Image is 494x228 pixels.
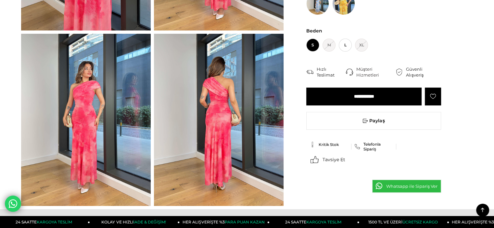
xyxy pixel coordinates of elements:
div: Müşteri Hizmetleri [356,66,396,78]
img: security.png [396,68,403,76]
span: L [339,39,352,52]
span: XL [355,39,368,52]
span: Kritik Stok [319,142,339,147]
a: HER ALIŞVERİŞTE %3PARA PUAN KAZAN [180,216,270,228]
span: PARA PUAN KAZAN [225,220,265,224]
a: Whatsapp ile Sipariş Ver [372,180,441,193]
img: Penken elbise 25Y496 [154,34,284,206]
a: Kritik Stok [310,142,348,148]
img: call-center.png [346,68,353,76]
span: ÜCRETSİZ KARGO [402,220,438,224]
span: Paylaş [307,112,441,129]
span: M [323,39,336,52]
span: Tavsiye Et [323,157,345,162]
a: Telefonla Sipariş [355,142,393,151]
div: Hızlı Teslimat [317,66,346,78]
a: 24 SAATTEKARGOYA TESLİM [0,216,90,228]
a: KOLAY VE HIZLIİADE & DEĞİŞİM! [90,216,180,228]
img: shipping.png [306,68,313,76]
span: KARGOYA TESLİM [306,220,341,224]
span: Telefonla Sipariş [363,142,393,151]
div: Güvenli Alışveriş [406,66,441,78]
a: 1500 TL VE ÜZERİÜCRETSİZ KARGO [360,216,450,228]
span: KARGOYA TESLİM [37,220,72,224]
span: İADE & DEĞİŞİM! [133,220,166,224]
img: Penken elbise 25Y496 [21,34,151,206]
span: Beden [306,28,441,34]
a: Favorilere Ekle [425,88,441,105]
span: S [306,39,319,52]
a: 24 SAATTEKARGOYA TESLİM [270,216,360,228]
